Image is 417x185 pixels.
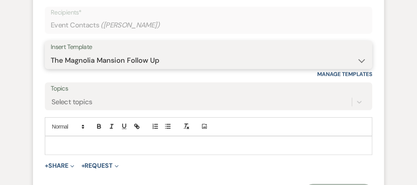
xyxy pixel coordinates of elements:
div: Insert Template [51,42,366,53]
span: ( [PERSON_NAME] ) [101,20,160,31]
button: Share [45,163,74,169]
button: Request [81,163,119,169]
label: Topics [51,83,366,94]
p: Recipients* [51,7,366,18]
div: Select topics [51,96,92,107]
span: + [81,163,85,169]
span: + [45,163,48,169]
a: Manage Templates [317,71,372,78]
div: Event Contacts [51,18,366,33]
